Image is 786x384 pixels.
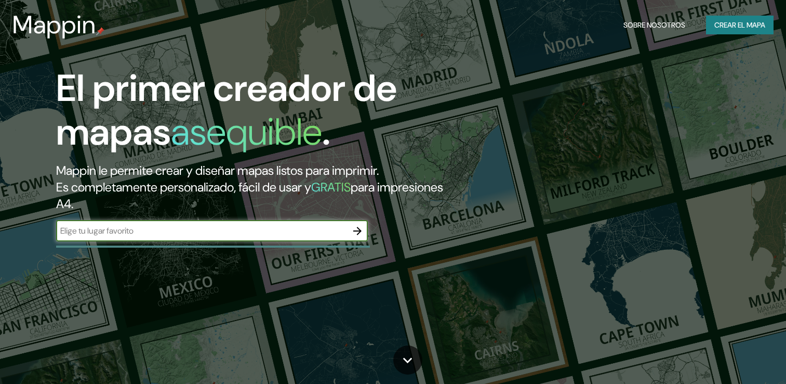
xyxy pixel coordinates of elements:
[56,225,347,237] input: Elige tu lugar favorito
[56,162,449,212] h2: Mappin le permite crear y diseñar mapas listos para imprimir. Es completamente personalizado, fác...
[706,16,774,35] button: Crear el mapa
[619,16,689,35] button: Sobre nosotros
[171,108,322,156] h1: asequible
[714,19,765,32] font: Crear el mapa
[311,179,351,195] h5: GRATIS
[694,343,775,373] iframe: Help widget launcher
[623,19,685,32] font: Sobre nosotros
[12,10,96,40] h3: Mappin
[56,67,449,162] h1: El primer creador de mapas .
[96,27,104,35] img: mappin-pin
